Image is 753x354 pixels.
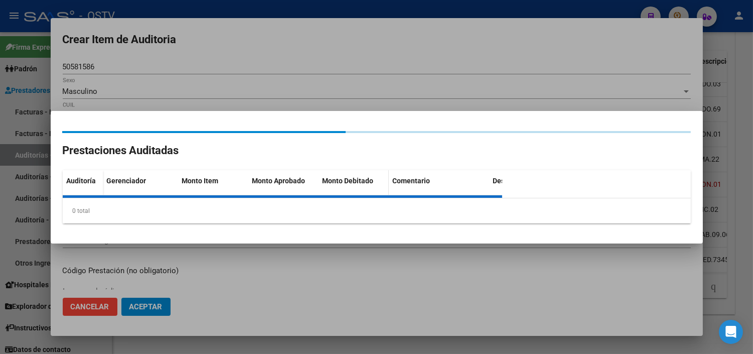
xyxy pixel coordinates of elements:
datatable-header-cell: Descripción [489,170,589,212]
datatable-header-cell: Monto Aprobado [248,170,319,212]
datatable-header-cell: Gerenciador [103,170,178,212]
datatable-header-cell: Monto Item [178,170,248,212]
datatable-header-cell: Auditoría [63,170,103,212]
span: Comentario [393,177,430,185]
span: Monto Item [182,177,219,185]
span: Monto Aprobado [252,177,306,185]
span: Monto Debitado [323,177,374,185]
span: Descripción [493,177,531,185]
h2: Prestaciones Auditadas [63,141,691,160]
div: Open Intercom Messenger [719,320,743,344]
span: Gerenciador [107,177,146,185]
datatable-header-cell: Comentario [389,170,489,212]
datatable-header-cell: Monto Debitado [319,170,389,212]
span: Auditoría [67,177,96,185]
div: 0 total [63,198,691,223]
